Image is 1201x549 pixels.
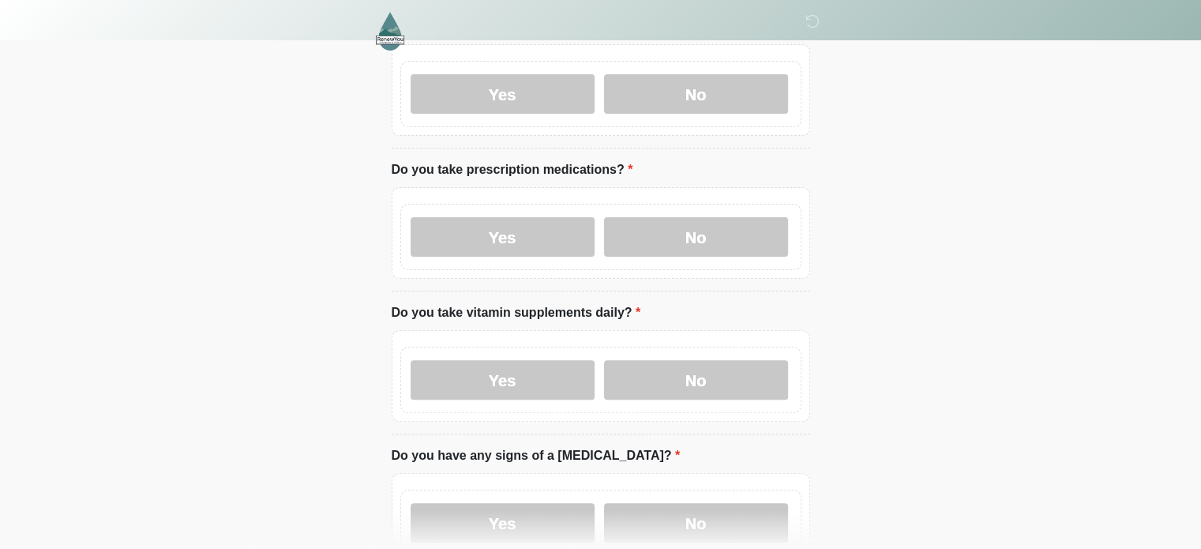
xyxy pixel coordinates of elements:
label: Yes [411,74,595,114]
label: Yes [411,360,595,400]
label: No [604,360,788,400]
label: Do you take prescription medications? [392,160,633,179]
label: No [604,74,788,114]
label: Yes [411,217,595,257]
img: RenewYou IV Hydration and Wellness Logo [376,12,405,51]
label: Do you take vitamin supplements daily? [392,303,641,322]
label: Do you have any signs of a [MEDICAL_DATA]? [392,446,681,465]
label: No [604,503,788,543]
label: Yes [411,503,595,543]
label: No [604,217,788,257]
